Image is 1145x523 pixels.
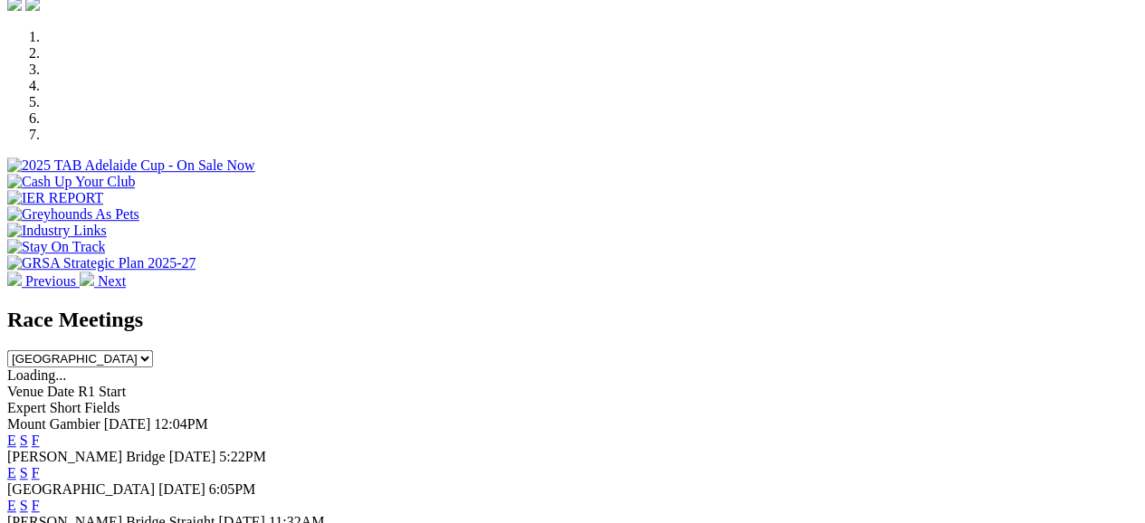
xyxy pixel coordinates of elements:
[7,416,100,432] span: Mount Gambier
[7,367,66,383] span: Loading...
[154,416,208,432] span: 12:04PM
[20,433,28,448] a: S
[80,273,126,289] a: Next
[47,384,74,399] span: Date
[32,433,40,448] a: F
[7,271,22,286] img: chevron-left-pager-white.svg
[7,481,155,497] span: [GEOGRAPHIC_DATA]
[7,433,16,448] a: E
[7,190,103,206] img: IER REPORT
[7,239,105,255] img: Stay On Track
[104,416,151,432] span: [DATE]
[78,384,126,399] span: R1 Start
[7,465,16,480] a: E
[7,273,80,289] a: Previous
[7,206,139,223] img: Greyhounds As Pets
[80,271,94,286] img: chevron-right-pager-white.svg
[98,273,126,289] span: Next
[20,498,28,513] a: S
[7,223,107,239] img: Industry Links
[20,465,28,480] a: S
[219,449,266,464] span: 5:22PM
[7,157,255,174] img: 2025 TAB Adelaide Cup - On Sale Now
[169,449,216,464] span: [DATE]
[32,465,40,480] a: F
[84,400,119,415] span: Fields
[158,481,205,497] span: [DATE]
[7,308,1138,332] h2: Race Meetings
[7,255,196,271] img: GRSA Strategic Plan 2025-27
[7,400,46,415] span: Expert
[32,498,40,513] a: F
[25,273,76,289] span: Previous
[7,498,16,513] a: E
[7,384,43,399] span: Venue
[7,174,135,190] img: Cash Up Your Club
[209,481,256,497] span: 6:05PM
[50,400,81,415] span: Short
[7,449,166,464] span: [PERSON_NAME] Bridge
